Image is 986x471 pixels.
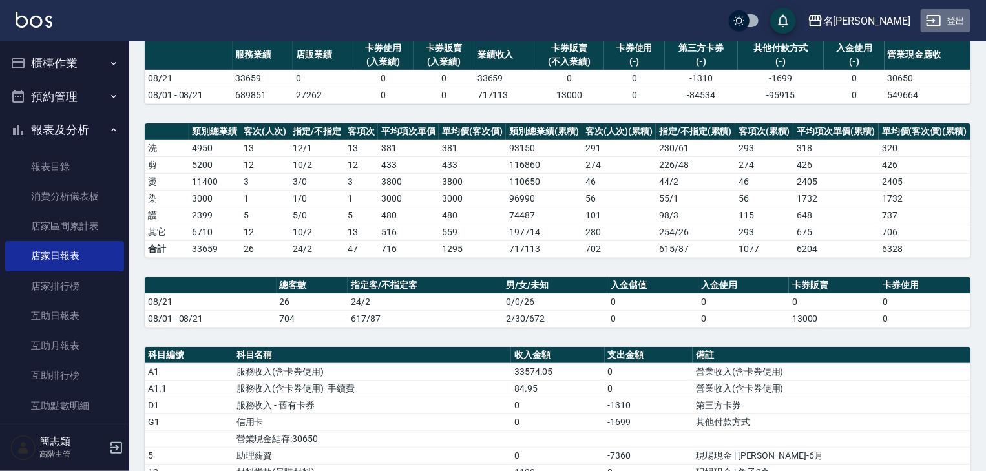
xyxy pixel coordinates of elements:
td: 服務收入(含卡券使用) [233,363,511,380]
td: 信用卡 [233,413,511,430]
td: 426 [879,156,970,173]
td: A1.1 [145,380,233,397]
td: 6204 [793,240,879,257]
th: 指定/不指定(累積) [656,123,735,140]
td: 716 [378,240,439,257]
td: 381 [378,140,439,156]
th: 類別總業績(累積) [506,123,582,140]
td: 3800 [378,173,439,190]
a: 互助點數明細 [5,391,124,421]
td: 0 [879,310,970,327]
td: 559 [439,224,506,240]
th: 指定/不指定 [289,123,344,140]
td: 0 [607,310,698,327]
td: 3000 [439,190,506,207]
td: -1699 [738,70,824,87]
a: 互助排行榜 [5,361,124,390]
div: (入業績) [357,55,411,68]
td: 燙 [145,173,189,190]
td: -1310 [665,70,738,87]
th: 單均價(客次價) [439,123,506,140]
td: 46 [735,173,793,190]
td: 13000 [789,310,879,327]
div: (-) [827,55,881,68]
td: 737 [879,207,970,224]
td: 56 [582,190,656,207]
div: 卡券販賣 [417,41,471,55]
td: -84534 [665,87,738,103]
td: 染 [145,190,189,207]
td: 291 [582,140,656,156]
td: 55 / 1 [656,190,735,207]
td: 56 [735,190,793,207]
td: 0 [698,310,789,327]
td: 0 [293,70,353,87]
td: 0 [353,87,414,103]
td: 675 [793,224,879,240]
td: 549664 [885,87,970,103]
td: 27262 [293,87,353,103]
td: 11400 [189,173,240,190]
td: 1295 [439,240,506,257]
td: 110650 [506,173,582,190]
td: 617/87 [348,310,503,327]
td: 33574.05 [511,363,605,380]
td: 0/0/26 [503,293,608,310]
td: 5200 [189,156,240,173]
div: 卡券販賣 [538,41,601,55]
td: 13 [240,140,289,156]
td: 0 [353,70,414,87]
td: 0 [511,397,605,413]
td: 12 [240,224,289,240]
td: 08/01 - 08/21 [145,87,233,103]
div: 名[PERSON_NAME] [823,13,910,29]
th: 類別總業績 [189,123,240,140]
button: save [770,8,796,34]
td: 0 [414,87,474,103]
div: (-) [741,55,821,68]
td: 6328 [879,240,970,257]
a: 店家日報表 [5,241,124,271]
td: 0 [607,293,698,310]
td: 0 [511,413,605,430]
td: 116860 [506,156,582,173]
td: 3 / 0 [289,173,344,190]
table: a dense table [145,40,970,104]
th: 客項次(累積) [735,123,793,140]
td: 0 [511,447,605,464]
td: 24/2 [289,240,344,257]
div: 卡券使用 [357,41,411,55]
td: 第三方卡券 [693,397,970,413]
td: 營業收入(含卡券使用) [693,363,970,380]
th: 科目編號 [145,347,233,364]
div: (-) [607,55,662,68]
td: 30650 [885,70,970,87]
th: 男/女/未知 [503,277,608,294]
td: 護 [145,207,189,224]
td: 其他付款方式 [693,413,970,430]
td: 營業現金結存:30650 [233,430,511,447]
td: G1 [145,413,233,430]
td: 1732 [879,190,970,207]
a: 店家區間累計表 [5,211,124,241]
button: 名[PERSON_NAME] [802,8,916,34]
td: 84.95 [511,380,605,397]
td: 洗 [145,140,189,156]
th: 營業現金應收 [885,40,970,70]
td: 2405 [879,173,970,190]
td: 93150 [506,140,582,156]
td: 12 [240,156,289,173]
td: 0 [824,87,885,103]
a: 互助日報表 [5,301,124,331]
button: 報表及分析 [5,113,124,147]
td: 44 / 2 [656,173,735,190]
td: 689851 [233,87,293,103]
td: 6710 [189,224,240,240]
div: (-) [668,55,735,68]
td: 704 [277,310,348,327]
td: 3 [344,173,378,190]
td: 26 [277,293,348,310]
td: 5 [240,207,289,224]
td: 08/01 - 08/21 [145,310,277,327]
td: 12 [344,156,378,173]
